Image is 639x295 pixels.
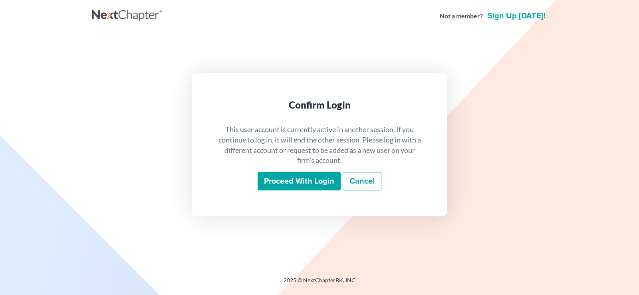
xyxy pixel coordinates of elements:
div: Confirm Login [217,99,422,111]
a: Cancel [343,172,381,190]
p: This user account is currently active in another session. If you continue to log in, it will end ... [217,125,422,166]
input: Proceed with login [258,172,341,190]
a: Sign up [DATE]! [486,12,547,20]
div: 2025 © NextChapterBK, INC [92,276,547,291]
strong: Not a member? [440,12,483,21]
